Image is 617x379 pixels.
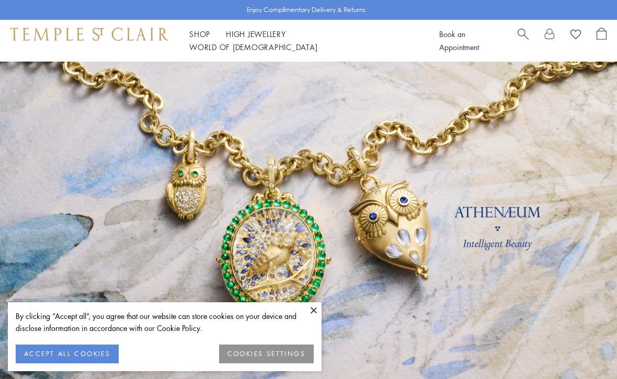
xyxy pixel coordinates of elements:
[565,330,607,369] iframe: Gorgias live chat messenger
[570,28,581,43] a: View Wishlist
[518,28,529,54] a: Search
[226,29,286,39] a: High JewelleryHigh Jewellery
[16,310,314,334] div: By clicking “Accept all”, you agree that our website can store cookies on your device and disclos...
[189,29,210,39] a: ShopShop
[439,29,479,52] a: Book an Appointment
[189,42,317,52] a: World of [DEMOGRAPHIC_DATA]World of [DEMOGRAPHIC_DATA]
[247,5,365,15] p: Enjoy Complimentary Delivery & Returns
[219,345,314,363] button: COOKIES SETTINGS
[597,28,607,54] a: Open Shopping Bag
[189,28,416,54] nav: Main navigation
[10,28,168,40] img: Temple St. Clair
[16,345,119,363] button: ACCEPT ALL COOKIES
